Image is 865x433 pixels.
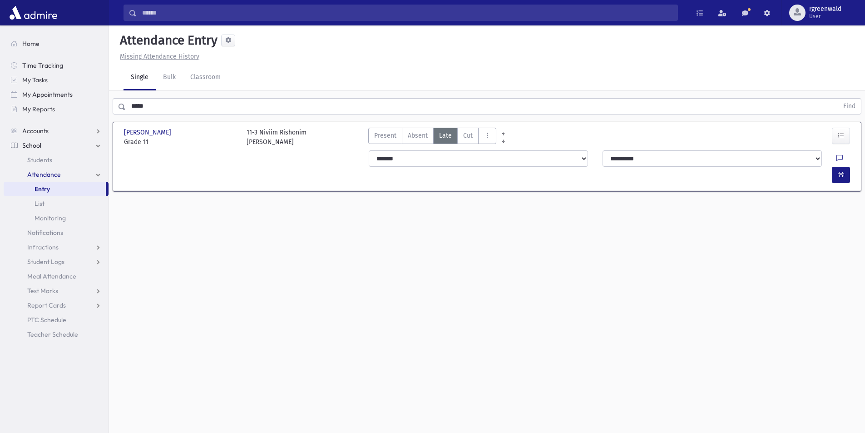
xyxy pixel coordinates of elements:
[156,65,183,90] a: Bulk
[137,5,677,21] input: Search
[408,131,428,140] span: Absent
[22,141,41,149] span: School
[7,4,59,22] img: AdmirePro
[809,5,841,13] span: rgreenwald
[4,240,109,254] a: Infractions
[838,99,861,114] button: Find
[4,196,109,211] a: List
[4,284,109,298] a: Test Marks
[27,316,66,324] span: PTC Schedule
[4,73,109,87] a: My Tasks
[27,170,61,179] span: Attendance
[27,229,63,237] span: Notifications
[27,258,64,266] span: Student Logs
[22,90,73,99] span: My Appointments
[463,131,473,140] span: Cut
[4,327,109,342] a: Teacher Schedule
[183,65,228,90] a: Classroom
[116,53,199,60] a: Missing Attendance History
[4,124,109,138] a: Accounts
[35,199,44,208] span: List
[22,127,49,135] span: Accounts
[809,13,841,20] span: User
[124,128,173,137] span: [PERSON_NAME]
[35,185,50,193] span: Entry
[4,87,109,102] a: My Appointments
[4,167,109,182] a: Attendance
[4,102,109,116] a: My Reports
[22,40,40,48] span: Home
[247,128,306,147] div: 11-3 Niviim Rishonim [PERSON_NAME]
[368,128,496,147] div: AttTypes
[22,61,63,70] span: Time Tracking
[27,156,52,164] span: Students
[124,137,237,147] span: Grade 11
[22,76,48,84] span: My Tasks
[4,153,109,167] a: Students
[374,131,396,140] span: Present
[4,254,109,269] a: Student Logs
[4,298,109,313] a: Report Cards
[27,272,76,280] span: Meal Attendance
[4,36,109,51] a: Home
[27,287,58,295] span: Test Marks
[4,313,109,327] a: PTC Schedule
[4,58,109,73] a: Time Tracking
[4,269,109,284] a: Meal Attendance
[439,131,452,140] span: Late
[116,33,217,48] h5: Attendance Entry
[4,182,106,196] a: Entry
[120,53,199,60] u: Missing Attendance History
[35,214,66,222] span: Monitoring
[27,330,78,338] span: Teacher Schedule
[4,225,109,240] a: Notifications
[4,211,109,225] a: Monitoring
[4,138,109,153] a: School
[27,243,59,251] span: Infractions
[124,65,156,90] a: Single
[22,105,55,113] span: My Reports
[27,301,66,309] span: Report Cards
